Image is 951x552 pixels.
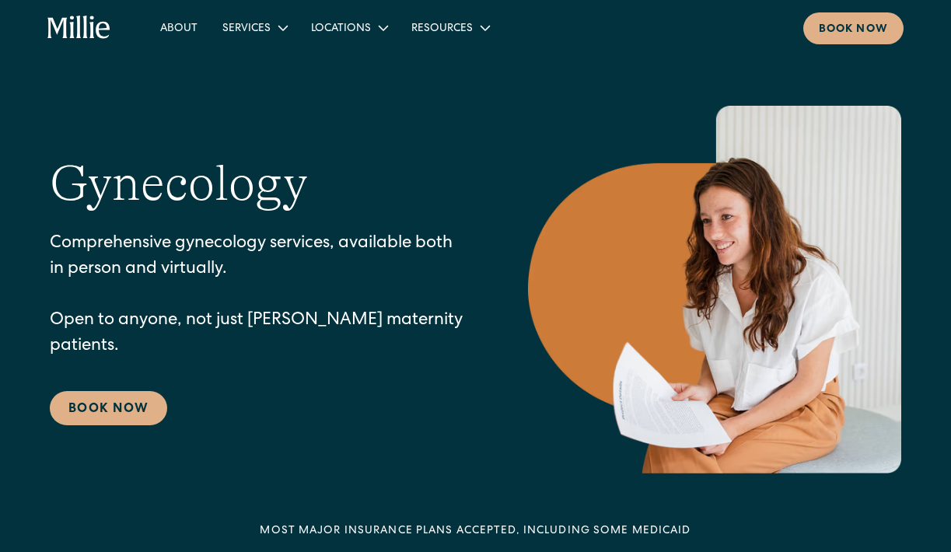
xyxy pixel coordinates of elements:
[47,16,110,40] a: home
[148,15,210,40] a: About
[411,21,473,37] div: Resources
[528,106,901,473] img: Smiling woman holding documents during a consultation, reflecting supportive guidance in maternit...
[819,22,888,38] div: Book now
[260,523,691,540] div: MOST MAJOR INSURANCE PLANS ACCEPTED, INCLUDING some MEDICAID
[222,21,271,37] div: Services
[399,15,501,40] div: Resources
[311,21,371,37] div: Locations
[50,232,466,360] p: Comprehensive gynecology services, available both in person and virtually. Open to anyone, not ju...
[299,15,399,40] div: Locations
[803,12,904,44] a: Book now
[210,15,299,40] div: Services
[50,391,167,425] a: Book Now
[50,154,308,214] h1: Gynecology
